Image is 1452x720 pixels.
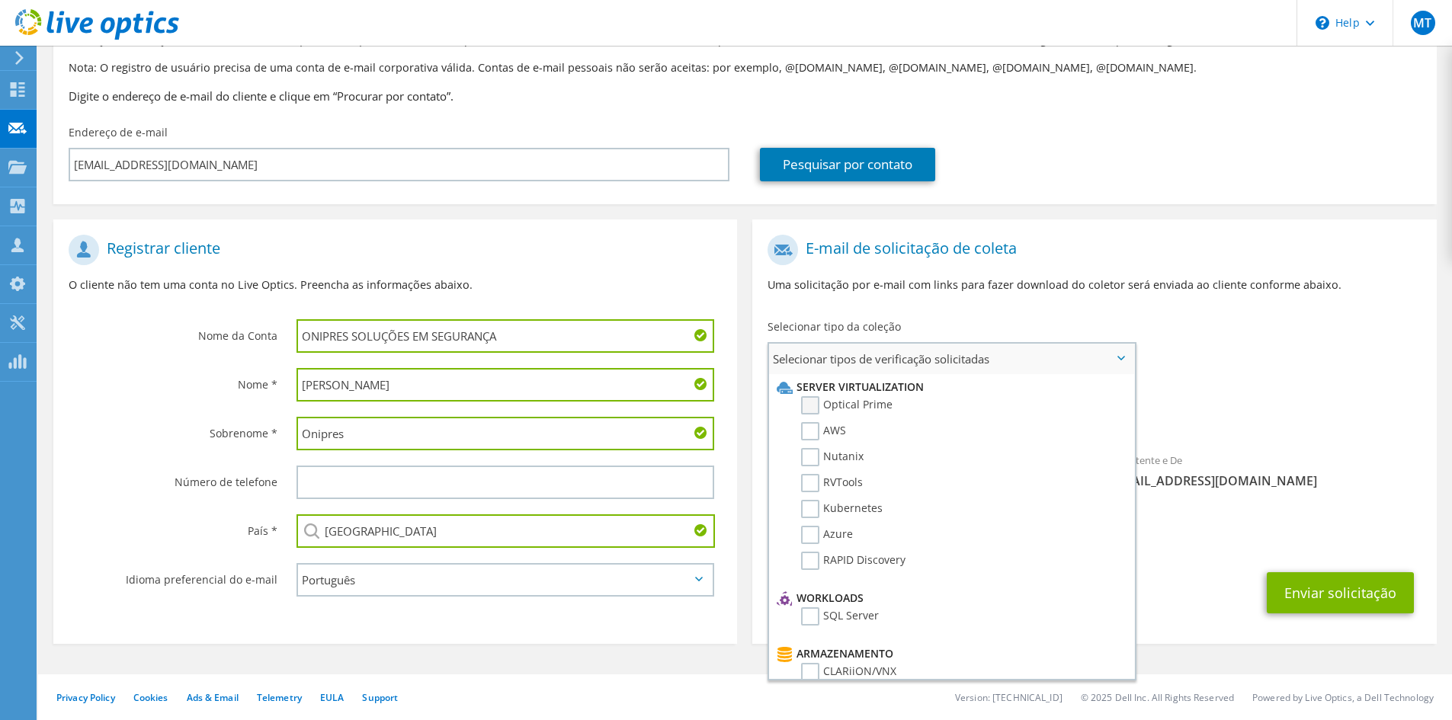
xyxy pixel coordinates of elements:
div: Para [752,444,1095,497]
a: Cookies [133,691,168,704]
a: Support [362,691,398,704]
label: CLARiiON/VNX [801,663,896,681]
label: Idioma preferencial do e-mail [69,563,277,587]
span: [EMAIL_ADDRESS][DOMAIN_NAME] [1110,472,1422,489]
a: Ads & Email [187,691,239,704]
a: Pesquisar por contato [760,148,935,181]
span: Selecionar tipos de verificação solicitadas [769,344,1134,374]
label: RVTools [801,474,863,492]
label: Kubernetes [801,500,883,518]
p: O cliente não tem uma conta no Live Optics. Preencha as informações abaixo. [69,277,722,293]
li: Workloads [773,589,1127,607]
label: Nome da Conta [69,319,277,344]
h1: Registrar cliente [69,235,714,265]
li: © 2025 Dell Inc. All Rights Reserved [1081,691,1234,704]
svg: \n [1316,16,1329,30]
label: Sobrenome * [69,417,277,441]
li: Armazenamento [773,645,1127,663]
a: EULA [320,691,344,704]
label: Nutanix [801,448,864,466]
a: Telemetry [257,691,302,704]
div: Coleções solicitadas [752,380,1436,437]
button: Enviar solicitação [1267,572,1414,613]
p: Nota: O registro de usuário precisa de uma conta de e-mail corporativa válida. Contas de e-mail p... [69,59,1422,76]
h3: Digite o endereço de e-mail do cliente e clique em “Procurar por contato”. [69,88,1422,104]
div: Remetente e De [1095,444,1437,497]
label: Número de telefone [69,466,277,490]
label: AWS [801,422,846,440]
li: Server Virtualization [773,378,1127,396]
li: Powered by Live Optics, a Dell Technology [1252,691,1434,704]
li: Version: [TECHNICAL_ID] [955,691,1063,704]
a: Privacy Policy [56,691,115,704]
label: Selecionar tipo da coleção [768,319,901,334]
label: RAPID Discovery [801,552,905,570]
p: Uma solicitação por e-mail com links para fazer download do coletor será enviada ao cliente confo... [768,277,1421,293]
label: Azure [801,526,853,544]
span: MT [1411,11,1435,35]
label: Optical Prime [801,396,893,414]
label: País * [69,514,277,539]
div: CC e Responder para [752,504,1436,557]
label: Endereço de e-mail [69,125,168,140]
h1: E-mail de solicitação de coleta [768,235,1413,265]
label: Nome * [69,368,277,392]
label: SQL Server [801,607,879,626]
